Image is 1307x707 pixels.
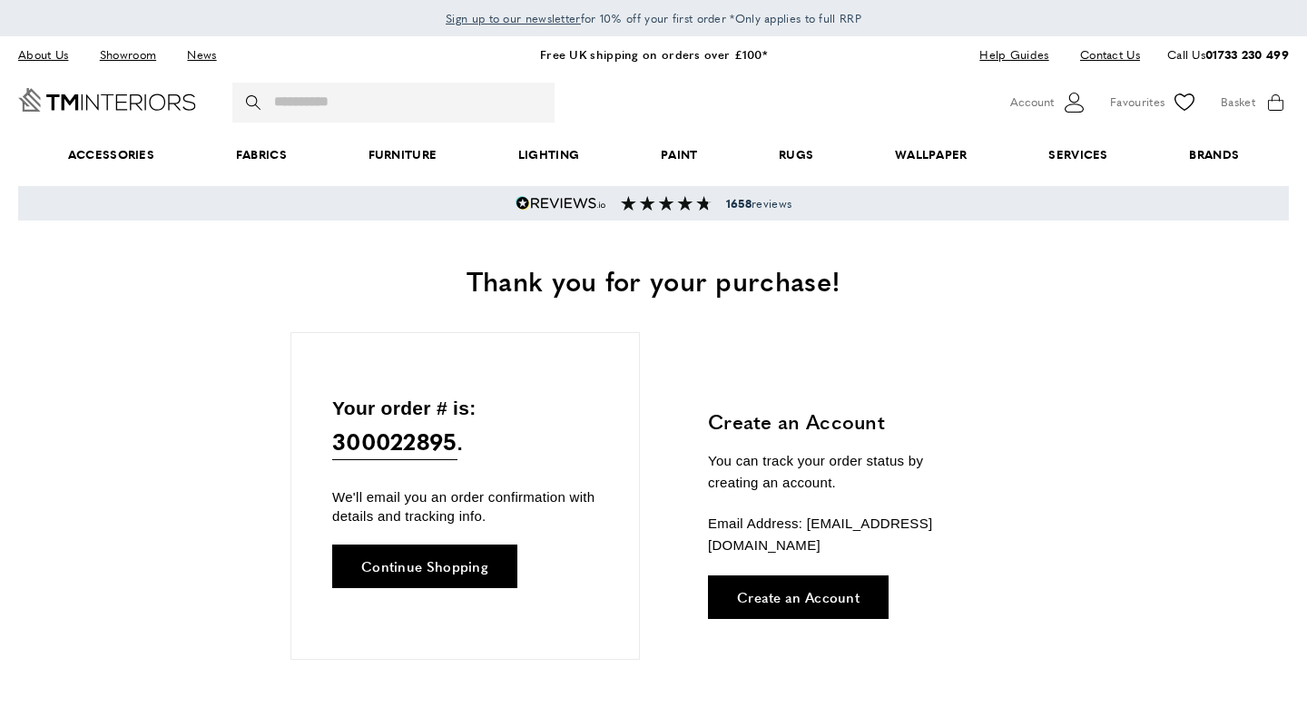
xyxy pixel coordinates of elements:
h3: Create an Account [708,408,976,436]
a: Services [1008,127,1149,182]
p: We'll email you an order confirmation with details and tracking info. [332,487,598,525]
span: Favourites [1110,93,1165,112]
p: Call Us [1167,45,1289,64]
span: Thank you for your purchase! [467,260,840,299]
a: Sign up to our newsletter [446,9,581,27]
button: Search [246,83,264,123]
span: reviews [726,196,791,211]
a: About Us [18,43,82,67]
a: Create an Account [708,575,889,619]
button: Customer Account [1010,89,1087,116]
a: Wallpaper [854,127,1007,182]
a: Go to Home page [18,88,196,112]
a: 01733 230 499 [1205,45,1289,63]
span: Create an Account [737,590,860,604]
p: Your order # is: . [332,393,598,461]
p: You can track your order status by creating an account. [708,450,976,494]
span: Account [1010,93,1054,112]
a: Free UK shipping on orders over £100* [540,45,767,63]
span: Continue Shopping [361,559,488,573]
a: Contact Us [1066,43,1140,67]
span: Accessories [27,127,195,182]
p: Email Address: [EMAIL_ADDRESS][DOMAIN_NAME] [708,513,976,556]
a: Showroom [86,43,170,67]
a: Favourites [1110,89,1198,116]
a: Rugs [738,127,854,182]
a: Continue Shopping [332,545,517,588]
img: Reviews section [621,196,712,211]
img: Reviews.io 5 stars [516,196,606,211]
span: for 10% off your first order *Only applies to full RRP [446,10,861,26]
span: Sign up to our newsletter [446,10,581,26]
strong: 1658 [726,195,752,211]
a: News [173,43,230,67]
a: Fabrics [195,127,328,182]
a: Lighting [477,127,620,182]
span: 300022895 [332,423,457,460]
a: Brands [1149,127,1280,182]
a: Help Guides [966,43,1062,67]
a: Furniture [328,127,477,182]
a: Paint [620,127,738,182]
